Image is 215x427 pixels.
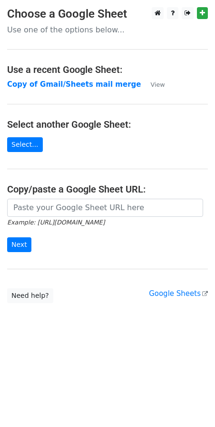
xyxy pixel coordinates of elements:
[149,289,208,298] a: Google Sheets
[7,80,141,89] a: Copy of Gmail/Sheets mail merge
[7,7,208,21] h3: Choose a Google Sheet
[7,25,208,35] p: Use one of the options below...
[141,80,165,89] a: View
[7,137,43,152] a: Select...
[7,199,203,217] input: Paste your Google Sheet URL here
[7,219,105,226] small: Example: [URL][DOMAIN_NAME]
[7,237,31,252] input: Next
[7,64,208,75] h4: Use a recent Google Sheet:
[7,183,208,195] h4: Copy/paste a Google Sheet URL:
[7,119,208,130] h4: Select another Google Sheet:
[150,81,165,88] small: View
[7,288,53,303] a: Need help?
